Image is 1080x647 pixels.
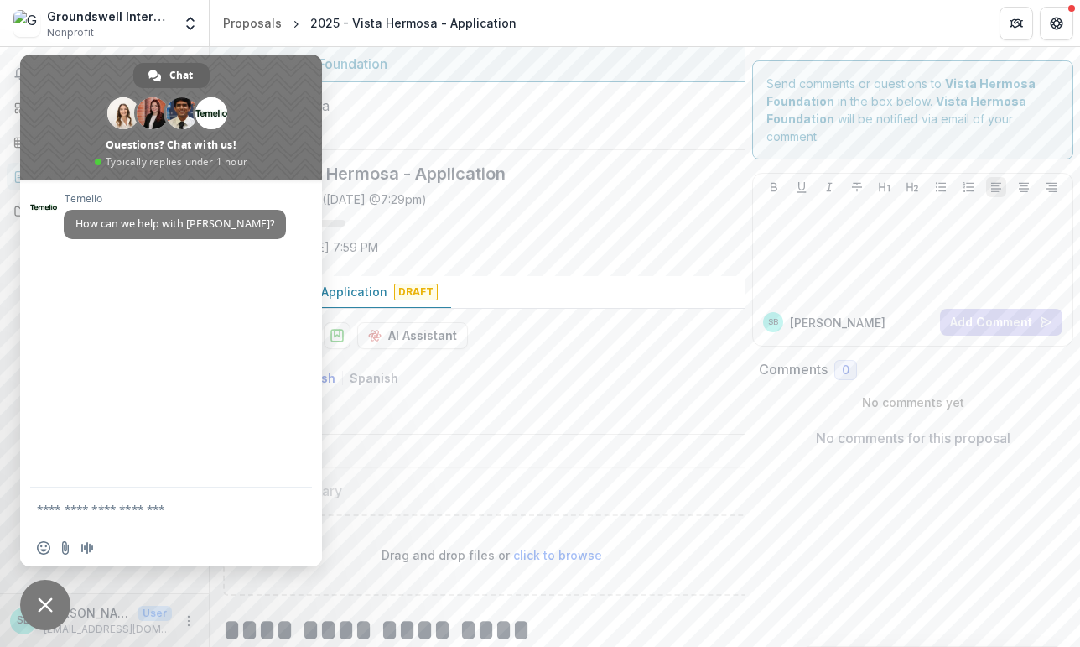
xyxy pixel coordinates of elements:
[37,488,272,530] textarea: Compose your message...
[931,177,951,197] button: Bullet List
[138,606,172,621] p: User
[958,177,979,197] button: Ordered List
[513,548,602,562] span: click to browse
[17,615,30,626] div: Steve Brescia
[133,63,210,88] a: Chat
[764,177,784,197] button: Bold
[7,197,202,225] a: Documents
[47,8,172,25] div: Groundswell International, Inc.
[875,177,895,197] button: Heading 1
[792,177,812,197] button: Underline
[1040,7,1073,40] button: Get Help
[847,177,867,197] button: Strike
[324,322,350,349] button: download-proposal
[1041,177,1062,197] button: Align Right
[790,314,885,331] p: [PERSON_NAME]
[247,190,427,208] div: Saved [DATE] ( [DATE] @ 7:29pm )
[816,428,1010,448] p: No comments for this proposal
[75,217,274,231] span: How can we help with [PERSON_NAME]?
[7,60,202,87] button: Notifications3
[310,14,517,32] div: 2025 - Vista Hermosa - Application
[902,177,922,197] button: Heading 2
[1014,177,1034,197] button: Align Center
[13,10,40,37] img: Groundswell International, Inc.
[179,7,202,40] button: Open entity switcher
[842,363,849,378] span: 0
[216,11,523,35] nav: breadcrumb
[44,604,131,622] p: [PERSON_NAME]
[216,11,288,35] a: Proposals
[7,128,202,156] a: Tasks
[394,284,438,300] span: Draft
[382,546,602,564] p: Drag and drop files or
[223,14,282,32] div: Proposals
[179,611,199,631] button: More
[1000,7,1033,40] button: Partners
[7,94,202,122] a: Dashboard
[20,580,70,630] a: Close chat
[819,177,839,197] button: Italicize
[940,309,1062,336] button: Add Comment
[223,54,731,74] div: Vista Hermosa Foundation
[37,541,50,555] span: Insert an emoji
[59,541,72,555] span: Send a file
[44,622,172,637] p: [EMAIL_ADDRESS][DOMAIN_NAME]
[7,163,202,190] a: Proposals
[752,60,1073,159] div: Send comments or questions to in the box below. will be notified via email of your comment.
[223,164,704,184] h2: 2025 - Vista Hermosa - Application
[759,362,828,378] h2: Comments
[80,541,94,555] span: Audio message
[169,63,193,88] span: Chat
[64,193,286,205] span: Temelio
[47,25,94,40] span: Nonprofit
[986,177,1006,197] button: Align Left
[759,394,1067,411] p: No comments yet
[768,318,778,326] div: Steve Brescia
[350,371,398,385] button: Spanish
[357,322,468,349] button: AI Assistant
